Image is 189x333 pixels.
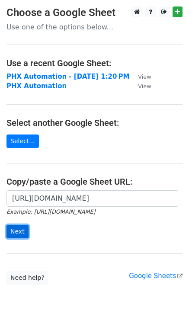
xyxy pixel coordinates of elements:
a: Select... [6,134,39,148]
small: View [138,83,151,90]
input: Next [6,225,29,238]
a: Need help? [6,271,48,285]
a: View [129,73,151,80]
a: View [129,82,151,90]
h3: Choose a Google Sheet [6,6,183,19]
a: PHX Automation [6,82,67,90]
h4: Copy/paste a Google Sheet URL: [6,176,183,187]
small: View [138,74,151,80]
iframe: Chat Widget [146,291,189,333]
h4: Select another Google Sheet: [6,118,183,128]
a: PHX Automation - [DATE] 1:20 PM [6,73,129,80]
a: Google Sheets [129,272,183,280]
small: Example: [URL][DOMAIN_NAME] [6,208,95,215]
h4: Use a recent Google Sheet: [6,58,183,68]
p: Use one of the options below... [6,22,183,32]
input: Paste your Google Sheet URL here [6,190,178,207]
